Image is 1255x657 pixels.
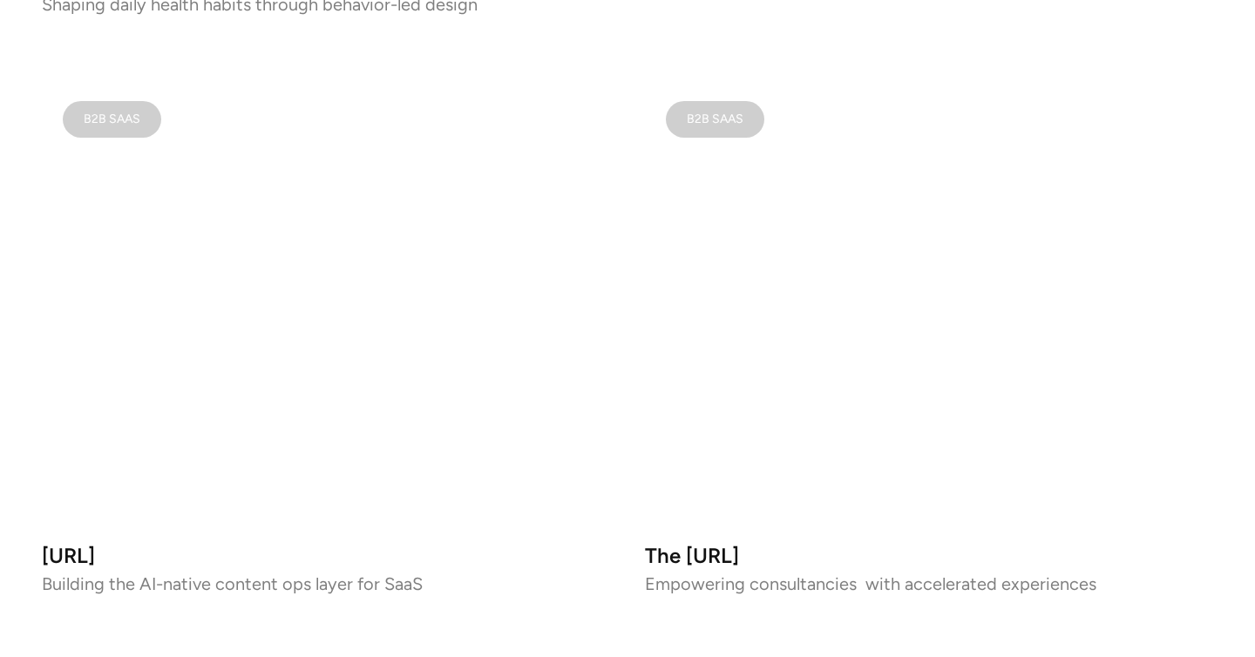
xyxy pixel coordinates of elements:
[645,548,1213,563] h3: The [URL]
[42,80,610,590] a: B2B SAAS[URL]Building the AI-native content ops layer for SaaS
[42,548,610,563] h3: [URL]
[687,115,743,124] div: B2B SAAS
[645,80,1213,590] a: B2B SAASThe [URL]Empowering consultancies with accelerated experiences
[645,578,1213,590] p: Empowering consultancies with accelerated experiences
[84,115,140,124] div: B2B SAAS
[42,578,610,590] p: Building the AI-native content ops layer for SaaS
